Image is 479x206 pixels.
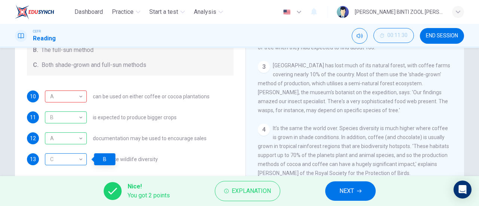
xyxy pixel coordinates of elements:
span: [GEOGRAPHIC_DATA] has lost much of its natural forest, with coffee farms covering nearly 10% of t... [258,62,450,113]
div: Mute [352,28,367,44]
span: You got 2 points [128,191,170,200]
span: Nice! [128,182,170,191]
span: Explanation [232,186,271,196]
span: can be used on either coffee or cocoa plantations [93,94,210,99]
button: NEXT [325,181,376,201]
span: documentation may be used to encourage sales [93,136,207,141]
div: Hide [373,28,414,44]
span: can reduce wildlife diversity [93,157,158,162]
img: Profile picture [337,6,349,18]
span: 11 [30,115,36,120]
div: A [45,128,84,149]
button: 00:11:30 [373,28,414,43]
button: Analysis [191,5,226,19]
img: en [282,9,292,15]
a: EduSynch logo [15,4,71,19]
h1: Reading [33,34,56,43]
div: B [45,107,84,128]
div: A [45,132,87,144]
span: CEFR [33,29,41,34]
button: Practice [109,5,143,19]
button: Start a test [146,5,188,19]
div: B [45,153,87,165]
div: 3 [258,61,270,73]
span: 12 [30,136,36,141]
div: 4 [258,124,270,136]
span: Both shade-grown and full-sun methods [42,61,146,70]
span: 00:11:30 [387,33,408,39]
span: 13 [30,157,36,162]
span: NEXT [339,186,354,196]
div: [PERSON_NAME] BINTI ZOOL [PERSON_NAME] [355,7,443,16]
button: Explanation [215,181,280,201]
div: A [45,86,84,107]
span: Start a test [149,7,178,16]
span: is expected to produce bigger crops [93,115,177,120]
div: Open Intercom Messenger [454,181,472,199]
span: END SESSION [426,33,458,39]
div: B [94,153,115,165]
span: It's the same the world over. Species diversity is much higher where coffee is grown in shade con... [258,125,449,176]
span: The full-sun method [41,46,94,55]
div: B [45,111,87,123]
button: END SESSION [420,28,464,44]
span: B. [33,46,38,55]
img: EduSynch logo [15,4,54,19]
span: Practice [112,7,134,16]
button: Dashboard [71,5,106,19]
span: Analysis [194,7,216,16]
div: C [45,90,87,102]
span: C. [33,61,39,70]
div: C [45,149,84,170]
span: Dashboard [74,7,103,16]
span: 10 [30,94,36,99]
